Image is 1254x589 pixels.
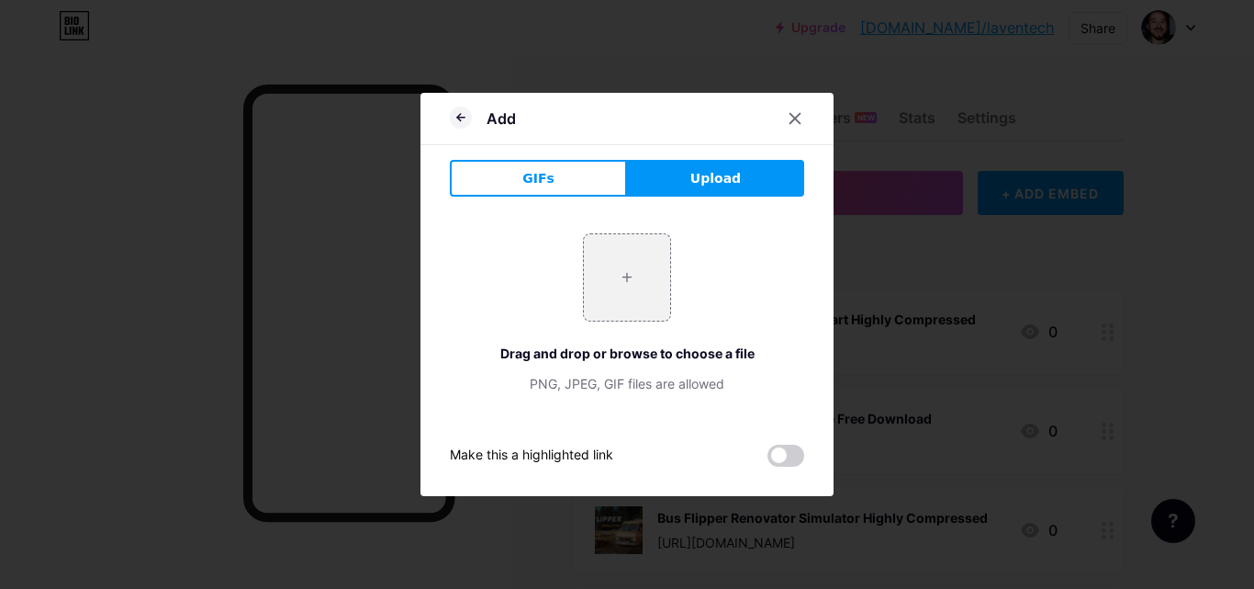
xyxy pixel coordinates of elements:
[450,344,804,363] div: Drag and drop or browse to choose a file
[522,169,554,188] span: GIFs
[450,160,627,197] button: GIFs
[487,108,516,130] div: Add
[450,445,613,467] div: Make this a highlighted link
[450,374,804,393] div: PNG, JPEG, GIF files are allowed
[690,169,741,188] span: Upload
[627,160,804,197] button: Upload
